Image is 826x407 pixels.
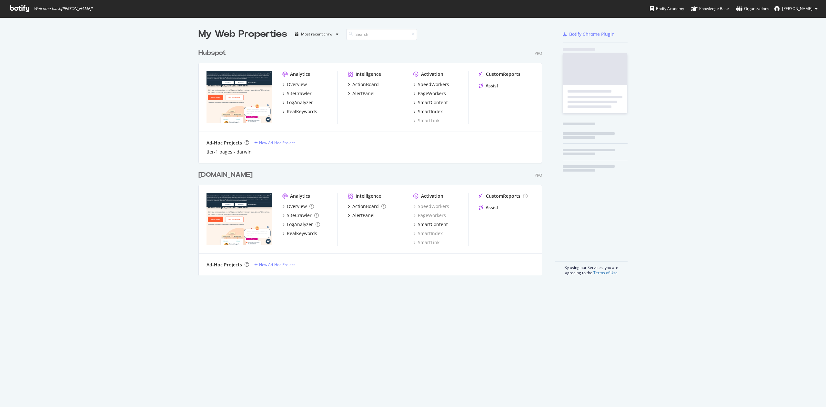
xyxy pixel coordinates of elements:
a: Assist [479,204,499,211]
a: CustomReports [479,71,520,77]
a: Hubspot [198,48,228,58]
a: SpeedWorkers [413,81,449,88]
button: [PERSON_NAME] [769,4,823,14]
div: Activation [421,71,443,77]
div: RealKeywords [287,108,317,115]
a: SmartLink [413,239,439,246]
a: SmartLink [413,117,439,124]
a: CustomReports [479,193,528,199]
div: My Web Properties [198,28,287,41]
a: LogAnalyzer [282,221,320,228]
a: [DOMAIN_NAME] [198,170,255,180]
div: RealKeywords [287,230,317,237]
div: CustomReports [486,71,520,77]
div: Intelligence [356,71,381,77]
div: Overview [287,203,307,210]
div: Analytics [290,71,310,77]
div: SiteCrawler [287,90,312,97]
div: ActionBoard [352,203,379,210]
img: hubspot.com [206,71,272,123]
a: Botify Chrome Plugin [563,31,615,37]
a: ActionBoard [348,203,386,210]
div: Ad-Hoc Projects [206,140,242,146]
a: RealKeywords [282,230,317,237]
a: SiteCrawler [282,90,312,97]
a: Overview [282,81,307,88]
a: AlertPanel [348,90,375,97]
a: New Ad-Hoc Project [254,140,295,145]
div: Ad-Hoc Projects [206,262,242,268]
span: Victor Pan [782,6,812,11]
div: New Ad-Hoc Project [259,262,295,267]
input: Search [346,29,417,40]
a: SiteCrawler [282,212,319,219]
a: LogAnalyzer [282,99,313,106]
div: AlertPanel [352,212,375,219]
div: SmartContent [418,99,448,106]
div: Botify Chrome Plugin [569,31,615,37]
div: Assist [486,204,499,211]
a: PageWorkers [413,212,446,219]
div: Most recent crawl [301,32,333,36]
div: Organizations [736,5,769,12]
div: ActionBoard [352,81,379,88]
div: Overview [287,81,307,88]
a: Overview [282,203,314,210]
div: Botify Academy [650,5,684,12]
div: CustomReports [486,193,520,199]
span: Welcome back, [PERSON_NAME] ! [34,6,92,11]
div: SpeedWorkers [418,81,449,88]
div: SmartContent [418,221,448,228]
a: SmartIndex [413,108,443,115]
a: Assist [479,83,499,89]
a: tier-1 pages - darwin [206,149,252,155]
div: Knowledge Base [691,5,729,12]
div: Hubspot [198,48,226,58]
a: SmartIndex [413,230,443,237]
div: LogAnalyzer [287,221,313,228]
a: New Ad-Hoc Project [254,262,295,267]
a: SmartContent [413,99,448,106]
a: PageWorkers [413,90,446,97]
div: SmartIndex [418,108,443,115]
div: By using our Services, you are agreeing to the [555,262,628,275]
div: grid [198,41,547,275]
a: SpeedWorkers [413,203,449,210]
div: [DOMAIN_NAME] [198,170,253,180]
div: SiteCrawler [287,212,312,219]
div: LogAnalyzer [287,99,313,106]
div: Activation [421,193,443,199]
a: Terms of Use [593,270,618,275]
img: hubspot-bulkdataexport.com [206,193,272,245]
a: AlertPanel [348,212,375,219]
div: AlertPanel [352,90,375,97]
button: Most recent crawl [292,29,341,39]
div: Pro [535,51,542,56]
div: New Ad-Hoc Project [259,140,295,145]
div: Assist [486,83,499,89]
div: Pro [535,173,542,178]
div: PageWorkers [418,90,446,97]
div: Analytics [290,193,310,199]
div: Intelligence [356,193,381,199]
a: SmartContent [413,221,448,228]
a: ActionBoard [348,81,379,88]
a: RealKeywords [282,108,317,115]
